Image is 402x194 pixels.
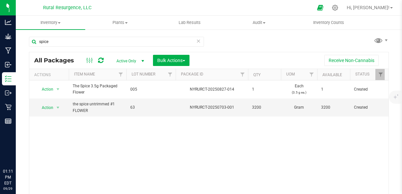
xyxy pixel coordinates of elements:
[321,104,346,111] span: 3200
[294,16,363,30] a: Inventory Counts
[3,168,13,186] p: 01:11 PM EDT
[43,5,91,11] span: Rural Resurgence, LLC
[29,37,204,47] input: Search Package ID, Item Name, SKU, Lot or Part Number...
[54,85,62,94] span: select
[130,104,172,111] span: 63
[321,86,346,93] span: 1
[85,16,155,30] a: Plants
[225,20,293,26] span: Audit
[5,47,12,54] inline-svg: Manufacturing
[175,86,249,93] div: NYRURCT-20250827-014
[175,104,249,111] div: NYRURCT-20250703-001
[74,72,95,76] a: Item Name
[130,86,172,93] span: 005
[285,83,313,96] span: Each
[313,1,328,14] span: Open Ecommerce Menu
[237,69,248,80] a: Filter
[86,20,154,26] span: Plants
[331,5,339,11] div: Manage settings
[170,20,210,26] span: Lab Results
[34,57,81,64] span: All Packages
[286,72,295,76] a: UOM
[253,73,261,77] a: Qty
[355,72,369,76] a: Status
[5,75,12,82] inline-svg: Inventory
[16,20,85,26] span: Inventory
[347,5,389,10] span: Hi, [PERSON_NAME]!
[73,101,122,114] span: the spice untrimmed #1 FLOWER
[155,16,224,30] a: Lab Results
[7,141,26,161] iframe: Resource center
[54,103,62,112] span: select
[153,55,189,66] button: Bulk Actions
[3,186,13,191] p: 09/29
[165,69,176,80] a: Filter
[5,90,12,96] inline-svg: Outbound
[354,86,382,93] span: Created
[252,104,277,111] span: 3200
[157,58,185,63] span: Bulk Actions
[115,69,126,80] a: Filter
[252,86,277,93] span: 1
[5,61,12,68] inline-svg: Inbound
[5,33,12,40] inline-svg: Grow
[132,72,155,76] a: Lot Number
[36,85,54,94] span: Action
[375,69,386,80] a: Filter
[36,103,54,112] span: Action
[34,73,66,77] div: Actions
[304,20,353,26] span: Inventory Counts
[285,89,313,96] p: (3.5 g ea.)
[16,16,85,30] a: Inventory
[73,83,122,96] span: The Spice 3.5g Packaged Flower
[5,118,12,124] inline-svg: Reports
[5,104,12,110] inline-svg: Retail
[285,104,313,111] span: Gram
[322,73,342,77] a: Available
[306,69,317,80] a: Filter
[181,72,203,76] a: Package ID
[5,19,12,26] inline-svg: Analytics
[324,55,379,66] button: Receive Non-Cannabis
[354,104,382,111] span: Created
[224,16,294,30] a: Audit
[196,37,201,45] span: Clear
